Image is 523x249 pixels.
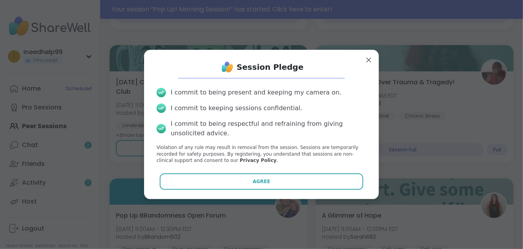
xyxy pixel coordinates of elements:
div: I commit to keeping sessions confidential. [171,104,303,113]
span: Agree [253,178,271,185]
a: Privacy Policy [240,158,276,163]
button: Agree [160,173,364,190]
div: I commit to being present and keeping my camera on. [171,88,341,97]
div: I commit to being respectful and refraining from giving unsolicited advice. [171,119,366,138]
p: Violation of any rule may result in removal from the session. Sessions are temporarily recorded f... [157,144,366,164]
h1: Session Pledge [237,62,304,73]
img: ShareWell Logo [220,59,235,75]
